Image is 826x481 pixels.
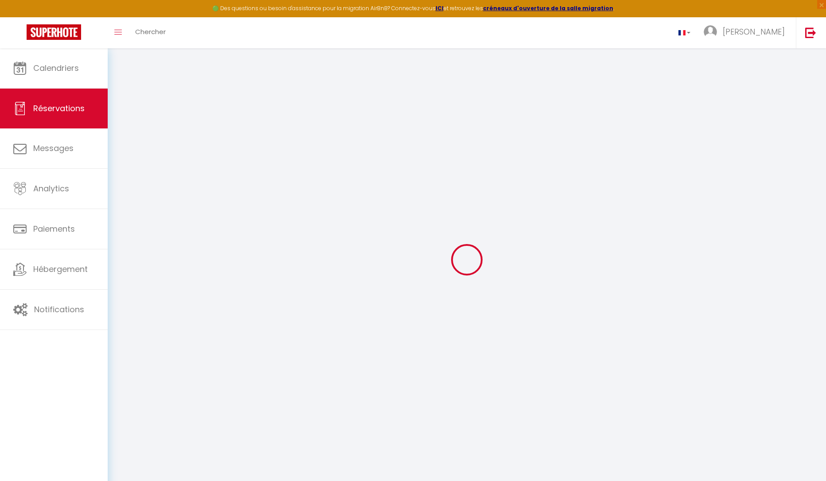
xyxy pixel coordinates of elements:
a: Chercher [129,17,172,48]
span: Réservations [33,103,85,114]
span: [PERSON_NAME] [723,26,785,37]
button: Ouvrir le widget de chat LiveChat [7,4,34,30]
img: Super Booking [27,24,81,40]
span: Chercher [135,27,166,36]
span: Paiements [33,223,75,234]
img: logout [805,27,816,38]
a: ICI [436,4,444,12]
span: Messages [33,143,74,154]
span: Analytics [33,183,69,194]
span: Notifications [34,304,84,315]
a: créneaux d'ouverture de la salle migration [483,4,613,12]
img: ... [704,25,717,39]
span: Calendriers [33,62,79,74]
span: Hébergement [33,264,88,275]
a: ... [PERSON_NAME] [697,17,796,48]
